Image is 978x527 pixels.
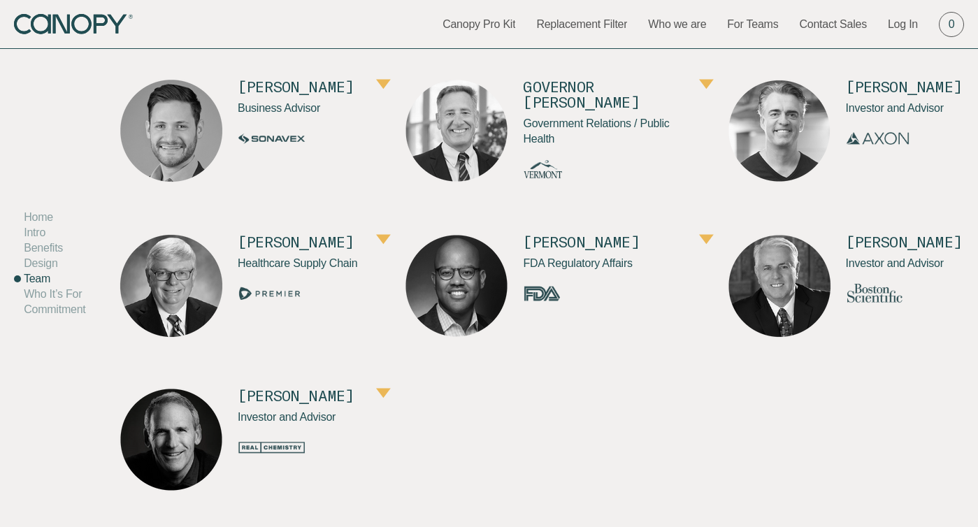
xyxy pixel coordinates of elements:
[24,273,50,284] a: Team
[727,17,778,32] a: For Teams
[24,211,53,223] a: Home
[648,17,706,32] a: Who we are
[24,303,85,315] a: Commitment
[24,257,57,269] a: Design
[888,17,918,32] a: Log In
[536,17,627,32] a: Replacement Filter
[24,242,63,254] a: Benefits
[24,288,82,300] a: Who It’s For
[799,17,867,32] a: Contact Sales
[24,226,45,238] a: Intro
[939,12,964,37] a: 0
[443,17,515,32] a: Canopy Pro Kit
[949,17,955,32] span: 0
